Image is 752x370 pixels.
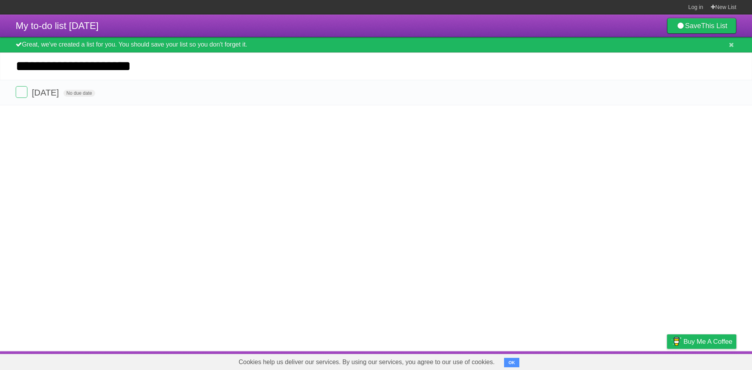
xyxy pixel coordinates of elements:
span: [DATE] [32,88,61,97]
a: Terms [630,353,647,368]
a: Privacy [657,353,677,368]
a: Developers [589,353,620,368]
img: Buy me a coffee [671,335,681,348]
a: About [563,353,579,368]
a: Buy me a coffee [667,334,736,349]
span: Buy me a coffee [683,335,732,348]
span: Cookies help us deliver our services. By using our services, you agree to our use of cookies. [231,354,503,370]
span: No due date [63,90,95,97]
span: My to-do list [DATE] [16,20,99,31]
button: OK [504,358,519,367]
a: SaveThis List [667,18,736,34]
label: Done [16,86,27,98]
b: This List [701,22,727,30]
a: Suggest a feature [687,353,736,368]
